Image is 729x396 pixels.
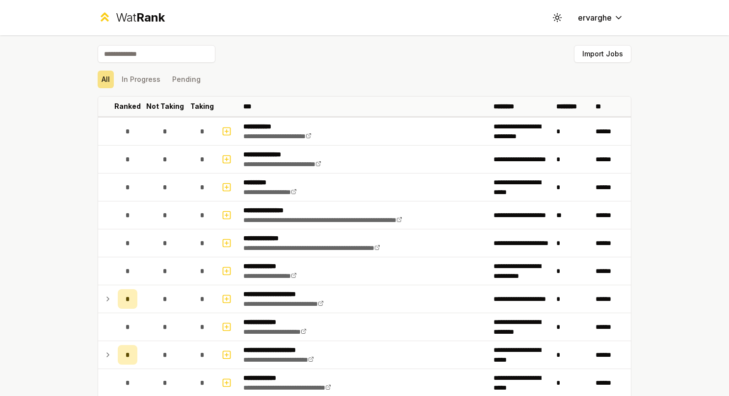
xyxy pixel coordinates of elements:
button: Pending [168,71,205,88]
a: WatRank [98,10,165,25]
button: Import Jobs [574,45,631,63]
div: Wat [116,10,165,25]
p: Ranked [114,101,141,111]
button: All [98,71,114,88]
p: Taking [190,101,214,111]
span: Rank [136,10,165,25]
span: ervarghe [578,12,612,24]
button: In Progress [118,71,164,88]
p: Not Taking [146,101,184,111]
button: ervarghe [570,9,631,26]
